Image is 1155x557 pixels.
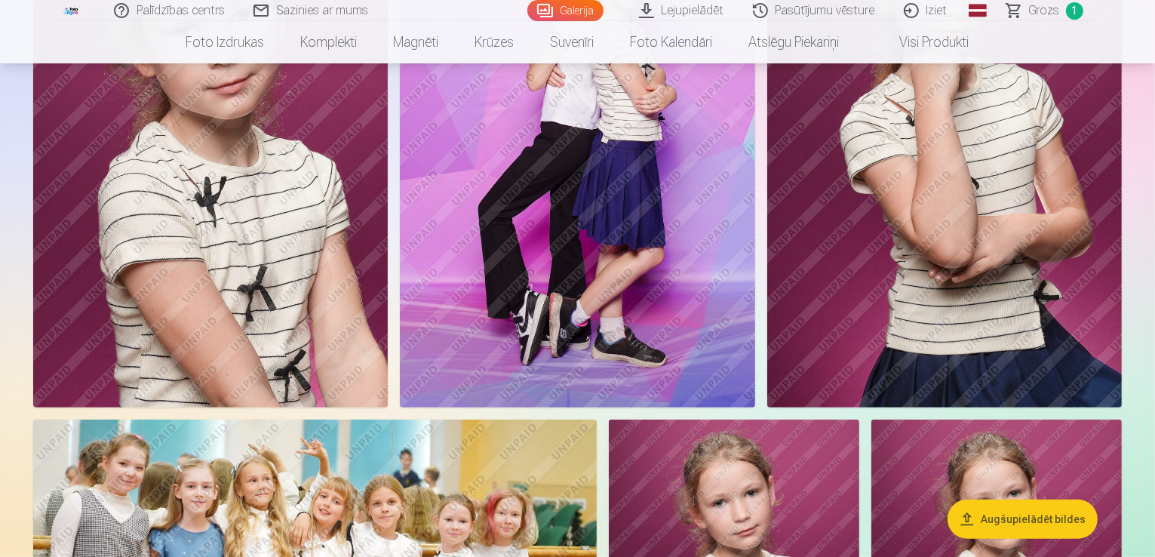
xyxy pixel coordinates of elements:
[283,21,376,63] a: Komplekti
[613,21,731,63] a: Foto kalendāri
[1066,2,1083,20] span: 1
[948,500,1098,539] button: Augšupielādēt bildes
[731,21,858,63] a: Atslēgu piekariņi
[168,21,283,63] a: Foto izdrukas
[457,21,533,63] a: Krūzes
[533,21,613,63] a: Suvenīri
[1029,2,1060,20] span: Grozs
[376,21,457,63] a: Magnēti
[858,21,988,63] a: Visi produkti
[63,6,80,15] img: /fa1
